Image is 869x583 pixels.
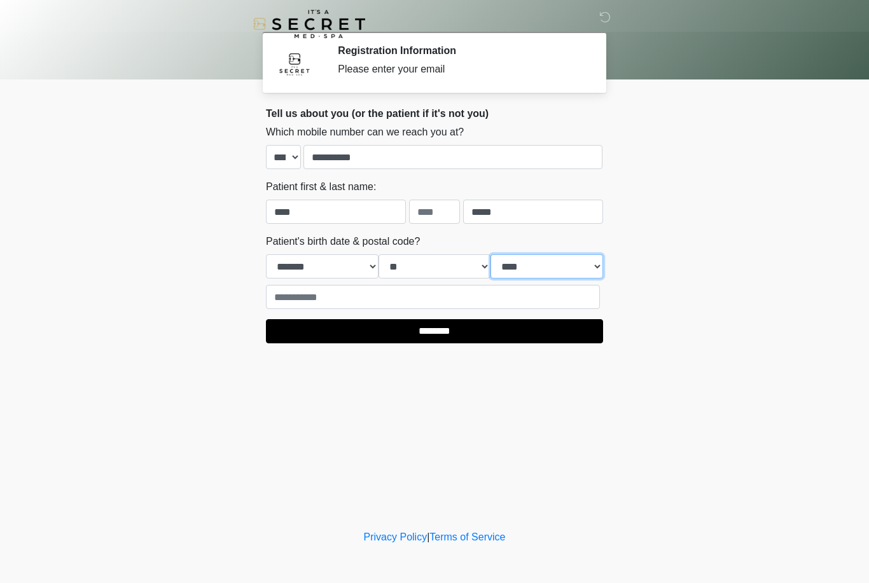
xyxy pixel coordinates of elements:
img: Agent Avatar [275,45,314,83]
label: Patient's birth date & postal code? [266,234,420,249]
label: Patient first & last name: [266,179,376,195]
h2: Registration Information [338,45,584,57]
a: Terms of Service [429,532,505,542]
h2: Tell us about you (or the patient if it's not you) [266,107,603,120]
a: Privacy Policy [364,532,428,542]
a: | [427,532,429,542]
img: It's A Secret Med Spa Logo [253,10,365,38]
label: Which mobile number can we reach you at? [266,125,464,140]
div: Please enter your email [338,62,584,77]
